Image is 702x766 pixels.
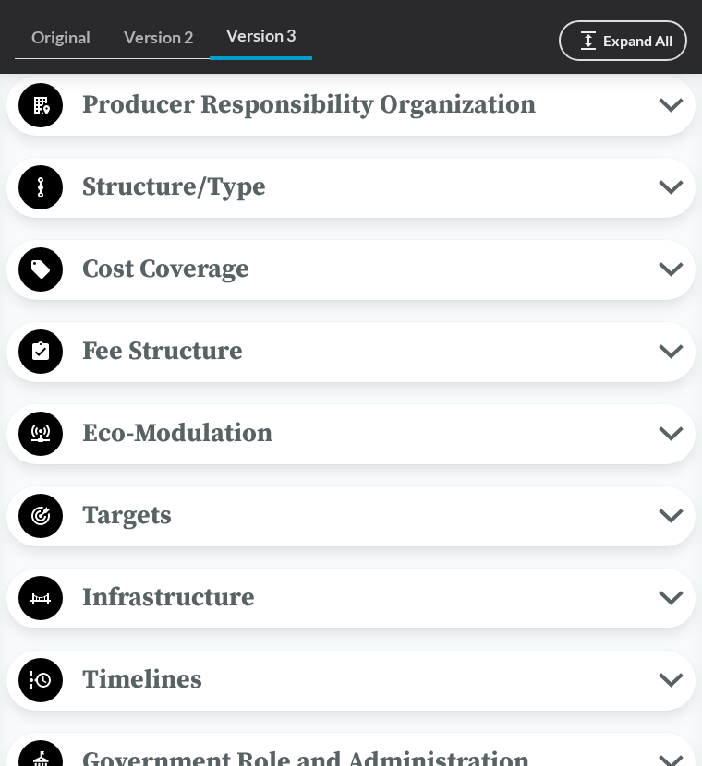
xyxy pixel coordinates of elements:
[13,657,689,704] button: Timelines
[210,15,312,60] a: Version 3
[13,246,689,293] button: Cost Coverage
[13,575,689,622] button: Infrastructure
[107,17,210,59] a: Version 2
[13,82,689,129] button: Producer Responsibility Organization
[63,248,659,290] span: Cost Coverage
[13,329,689,376] button: Fee Structure
[63,330,659,372] span: Fee Structure
[63,659,659,700] span: Timelines
[63,413,659,454] span: Eco-Modulation
[63,577,659,618] span: Infrastructure
[63,84,659,126] span: Producer Responsibility Organization
[13,493,689,540] button: Targets
[559,20,687,61] button: Expand All
[13,411,689,458] button: Eco-Modulation
[63,495,659,536] span: Targets
[15,17,107,59] a: Original
[13,164,689,211] button: Structure/Type
[63,166,659,208] span: Structure/Type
